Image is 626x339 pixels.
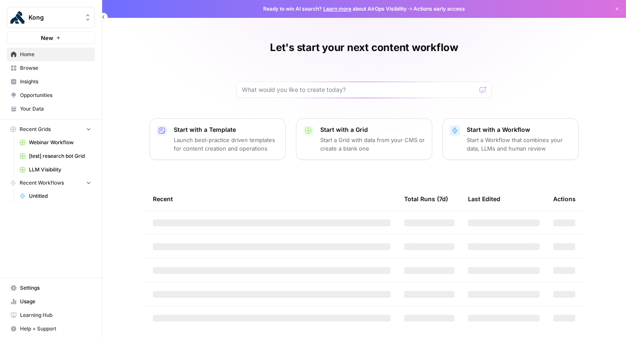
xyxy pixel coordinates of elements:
[553,187,576,211] div: Actions
[20,311,91,319] span: Learning Hub
[7,123,95,136] button: Recent Grids
[29,166,91,174] span: LLM Visibility
[7,31,95,44] button: New
[174,125,279,134] p: Start with a Template
[7,322,95,336] button: Help + Support
[242,85,476,94] input: What would you like to create today?
[20,78,91,85] span: Insights
[7,75,95,88] a: Insights
[414,5,465,13] span: Actions early access
[29,192,91,200] span: Untitled
[16,149,95,163] a: [test] research bot Grid
[468,187,500,211] div: Last Edited
[20,91,91,99] span: Opportunities
[20,64,91,72] span: Browse
[10,10,25,25] img: Kong Logo
[7,281,95,295] a: Settings
[149,118,286,160] button: Start with a TemplateLaunch best-practice driven templates for content creation and operations
[467,136,571,153] p: Start a Workflow that combines your data, LLMs and human review
[323,6,351,12] a: Learn more
[263,5,407,13] span: Ready to win AI search? about AirOps Visibility
[16,163,95,177] a: LLM Visibility
[20,179,64,187] span: Recent Workflows
[20,298,91,305] span: Usage
[7,48,95,61] a: Home
[320,125,425,134] p: Start with a Grid
[467,125,571,134] p: Start with a Workflow
[270,41,458,54] h1: Let's start your next content workflow
[7,308,95,322] a: Learning Hub
[20,51,91,58] span: Home
[29,139,91,146] span: Webinar Workflow
[7,295,95,308] a: Usage
[404,187,448,211] div: Total Runs (7d)
[296,118,432,160] button: Start with a GridStart a Grid with data from your CMS or create a blank one
[20,325,91,333] span: Help + Support
[174,136,279,153] p: Launch best-practice driven templates for content creation and operations
[20,125,51,133] span: Recent Grids
[153,187,391,211] div: Recent
[320,136,425,153] p: Start a Grid with data from your CMS or create a blank one
[16,136,95,149] a: Webinar Workflow
[7,88,95,102] a: Opportunities
[7,177,95,189] button: Recent Workflows
[41,34,53,42] span: New
[29,152,91,160] span: [test] research bot Grid
[7,7,95,28] button: Workspace: Kong
[16,189,95,203] a: Untitled
[29,13,80,22] span: Kong
[7,102,95,116] a: Your Data
[20,284,91,292] span: Settings
[7,61,95,75] a: Browse
[20,105,91,113] span: Your Data
[442,118,579,160] button: Start with a WorkflowStart a Workflow that combines your data, LLMs and human review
